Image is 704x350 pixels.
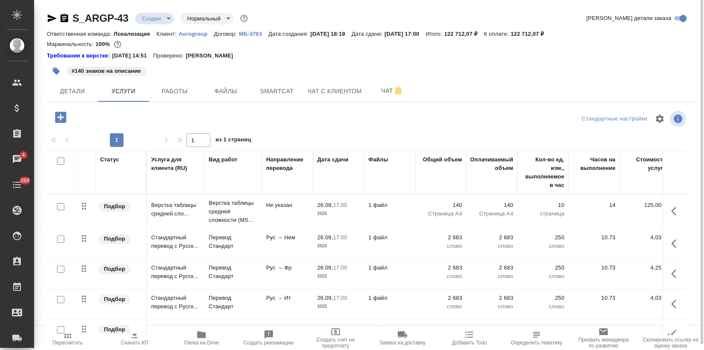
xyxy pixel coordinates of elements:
button: Показать кнопки [666,294,687,314]
p: Проверено: [153,52,186,60]
button: 0.00 RUB; 0.00 USD; [112,39,123,50]
a: Требования к верстке: [47,52,112,60]
button: Показать кнопки [666,233,687,254]
span: Скачать КП [121,340,148,346]
p: Подбор [104,202,125,211]
span: Smartcat [256,86,297,97]
p: 2025 [317,302,360,311]
p: 4,25 ₽ [624,264,667,272]
p: [DATE] 18:19 [310,31,352,37]
p: 250 [522,233,564,242]
p: 2 683 [471,233,513,242]
span: Заявка на доставку [379,340,425,346]
p: Рус → Фр [266,264,309,272]
button: Пересчитать [34,326,101,350]
button: Скопировать ссылку на оценку заказа [637,326,704,350]
button: Определить тематику [503,326,570,350]
p: 17:00 [333,234,347,241]
p: 2 683 [420,233,462,242]
p: Локализация [114,31,157,37]
div: Оплачиваемый объем [470,155,513,172]
td: 10.73 [569,320,620,350]
p: 26.09, [317,202,333,208]
p: Рус → Ит [266,294,309,302]
p: 10 [522,201,564,209]
p: Клиент: [156,31,178,37]
p: 26.09, [317,325,333,331]
p: Стандартный перевод с Русск... [151,233,200,250]
span: 289 [15,176,34,185]
button: Показать кнопки [666,324,687,344]
button: Нормальный [185,15,223,22]
span: Услуги [103,86,144,97]
p: 1 файл [368,264,411,272]
p: К оплате: [484,31,511,37]
span: Скопировать ссылку на оценку заказа [642,337,699,349]
p: Подбор [104,325,125,334]
p: Перевод Стандарт [209,324,258,341]
p: Договор: [214,31,239,37]
div: Создан [135,13,174,24]
p: 1 файл [368,294,411,302]
p: Стандартный перевод с Русск... [151,324,200,341]
p: Верстка таблицы средней сло... [151,201,200,218]
button: Создан [140,15,164,22]
a: 4 [2,149,32,170]
a: Aerogroup [179,30,214,37]
div: Направление перевода [266,155,309,172]
p: Перевод Стандарт [209,233,258,250]
p: слово [471,272,513,281]
button: Создать рекламацию [235,326,302,350]
p: [DATE] 17:00 [385,31,426,37]
span: Чат с клиентом [307,86,362,97]
button: Доп статусы указывают на важность/срочность заказа [238,13,250,24]
p: Дата создания: [268,31,310,37]
p: 26.09, [317,234,333,241]
p: слово [522,302,564,311]
p: Рус → Нем [266,233,309,242]
span: Добавить Todo [452,340,487,346]
button: Создать счет на предоплату [302,326,369,350]
span: Настроить таблицу [649,109,670,129]
p: 122 712,07 ₽ [511,31,550,37]
p: 2025 [317,272,360,281]
p: Подбор [104,265,125,273]
span: Пересчитать [52,340,83,346]
p: 100% [95,41,112,47]
p: 17:00 [333,202,347,208]
p: Перевод Стандарт [209,294,258,311]
p: Рус → Исп [266,324,309,333]
div: Стоимость услуги [624,155,667,172]
button: Скачать КП [101,326,168,350]
p: слово [522,272,564,281]
div: Услуга для клиента (RU) [151,155,200,172]
p: Маржинальность: [47,41,95,47]
p: Итого: [425,31,444,37]
p: Ответственная команда: [47,31,114,37]
span: 4 [17,151,30,159]
span: Создать счет на предоплату [307,337,364,349]
p: [DATE] 14:51 [112,52,153,60]
a: 289 [2,174,32,195]
p: слово [420,302,462,311]
span: из 1 страниц [216,135,251,147]
p: 2 683 [471,264,513,272]
p: 250 [522,324,564,333]
button: Добавить услугу [49,109,72,126]
p: Верстка таблицы средней сложности (MS... [209,199,258,224]
p: 2 683 [420,264,462,272]
p: 140 [420,201,462,209]
p: 125,00 ₽ [624,201,667,209]
div: Статус [100,155,119,164]
p: 26.09, [317,295,333,301]
p: 140 [471,201,513,209]
a: МБ-3763 [239,30,268,37]
p: 26.09, [317,264,333,271]
p: Страница А4 [471,209,513,218]
button: Скопировать ссылку для ЯМессенджера [47,13,57,23]
p: слово [471,302,513,311]
td: 10.73 [569,229,620,259]
span: 140 знаков на описание [66,67,147,74]
p: #140 знаков на описание [72,67,141,75]
p: [PERSON_NAME] [186,52,239,60]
